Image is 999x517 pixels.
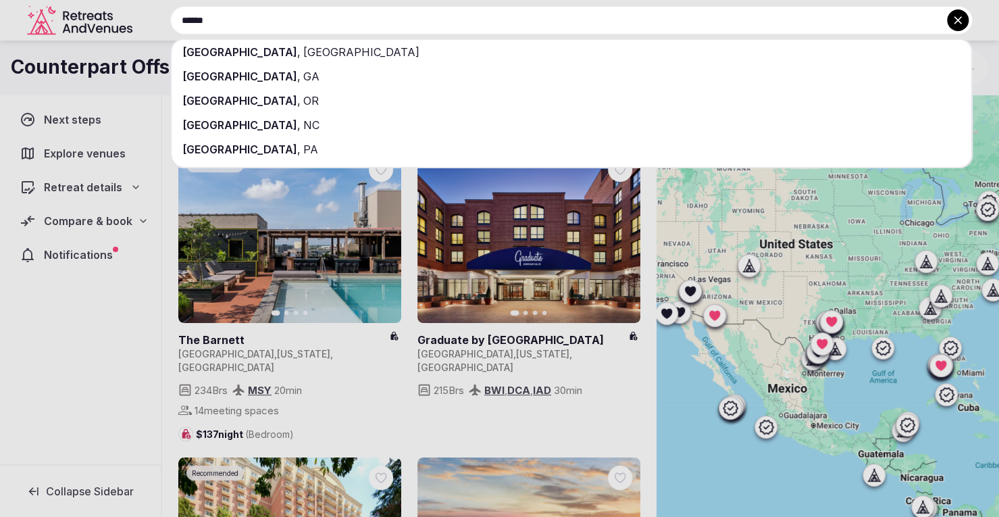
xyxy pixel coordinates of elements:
[301,118,319,132] span: NC
[301,94,319,107] span: OR
[182,143,297,156] span: [GEOGRAPHIC_DATA]
[182,45,297,59] span: [GEOGRAPHIC_DATA]
[182,118,297,132] span: [GEOGRAPHIC_DATA]
[182,94,297,107] span: [GEOGRAPHIC_DATA]
[172,113,971,137] div: ,
[301,70,319,83] span: GA
[301,143,318,156] span: PA
[172,40,971,64] div: ,
[172,64,971,89] div: ,
[182,70,297,83] span: [GEOGRAPHIC_DATA]
[301,45,419,59] span: [GEOGRAPHIC_DATA]
[172,137,971,162] div: ,
[172,89,971,113] div: ,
